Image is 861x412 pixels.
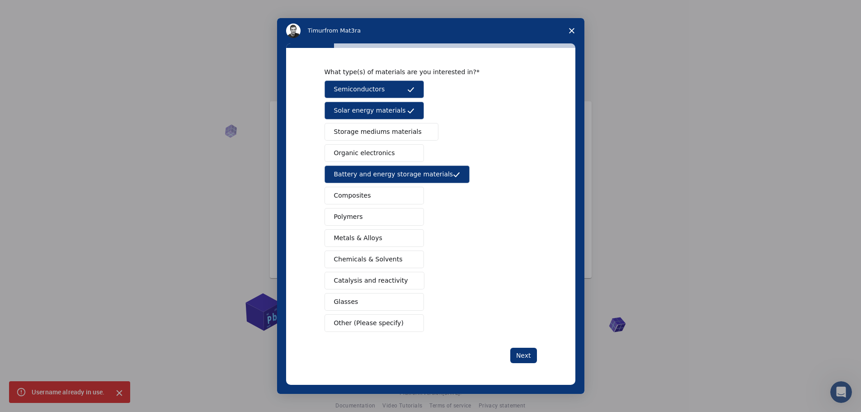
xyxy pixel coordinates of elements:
[334,276,408,285] span: Catalysis and reactivity
[325,166,470,183] button: Battery and energy storage materials
[325,272,425,289] button: Catalysis and reactivity
[334,170,453,179] span: Battery and energy storage materials
[18,6,51,14] span: Support
[334,127,422,137] span: Storage mediums materials
[325,102,424,119] button: Solar energy materials
[325,144,424,162] button: Organic electronics
[334,191,371,200] span: Composites
[325,68,523,76] div: What type(s) of materials are you interested in?
[334,106,406,115] span: Solar energy materials
[510,348,537,363] button: Next
[325,314,424,332] button: Other (Please specify)
[325,187,424,204] button: Composites
[334,297,358,307] span: Glasses
[325,293,424,311] button: Glasses
[286,24,301,38] img: Profile image for Timur
[334,318,404,328] span: Other (Please specify)
[559,18,584,43] span: Close survey
[325,123,438,141] button: Storage mediums materials
[325,208,424,226] button: Polymers
[334,212,363,222] span: Polymers
[325,251,424,268] button: Chemicals & Solvents
[325,27,361,34] span: from Mat3ra
[334,233,382,243] span: Metals & Alloys
[325,229,424,247] button: Metals & Alloys
[334,148,395,158] span: Organic electronics
[325,81,424,98] button: Semiconductors
[308,27,325,34] span: Timur
[334,255,403,264] span: Chemicals & Solvents
[334,85,385,94] span: Semiconductors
